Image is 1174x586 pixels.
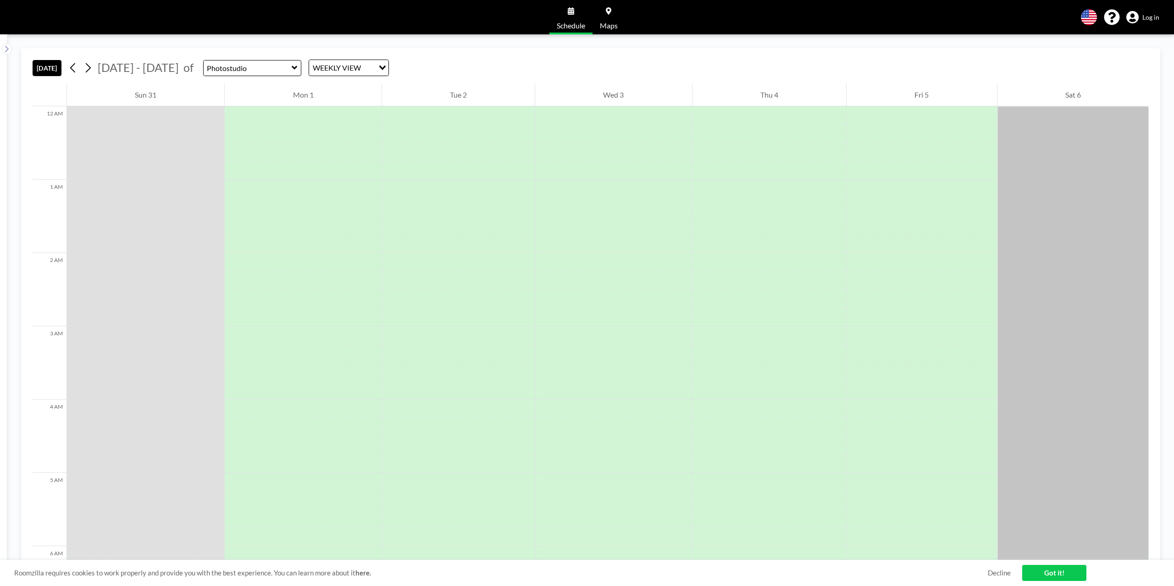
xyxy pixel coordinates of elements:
[535,83,692,106] div: Wed 3
[988,569,1011,577] a: Decline
[33,106,66,180] div: 12 AM
[33,180,66,253] div: 1 AM
[183,60,194,75] span: of
[33,60,61,76] button: [DATE]
[33,326,66,400] div: 3 AM
[364,62,373,74] input: Search for option
[33,473,66,546] div: 5 AM
[600,22,618,29] span: Maps
[557,22,585,29] span: Schedule
[33,253,66,326] div: 2 AM
[225,83,381,106] div: Mon 1
[1142,13,1159,22] span: Log in
[997,83,1149,106] div: Sat 6
[309,60,388,76] div: Search for option
[311,62,363,74] span: WEEKLY VIEW
[15,8,59,27] img: organization-logo
[98,60,179,74] span: [DATE] - [DATE]
[1022,565,1086,581] a: Got it!
[1126,11,1159,24] a: Log in
[382,83,535,106] div: Tue 2
[847,83,997,106] div: Fri 5
[204,60,292,76] input: Photostudio
[355,569,371,577] a: here.
[33,400,66,473] div: 4 AM
[67,83,224,106] div: Sun 31
[692,83,846,106] div: Thu 4
[14,569,988,577] span: Roomzilla requires cookies to work properly and provide you with the best experience. You can lea...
